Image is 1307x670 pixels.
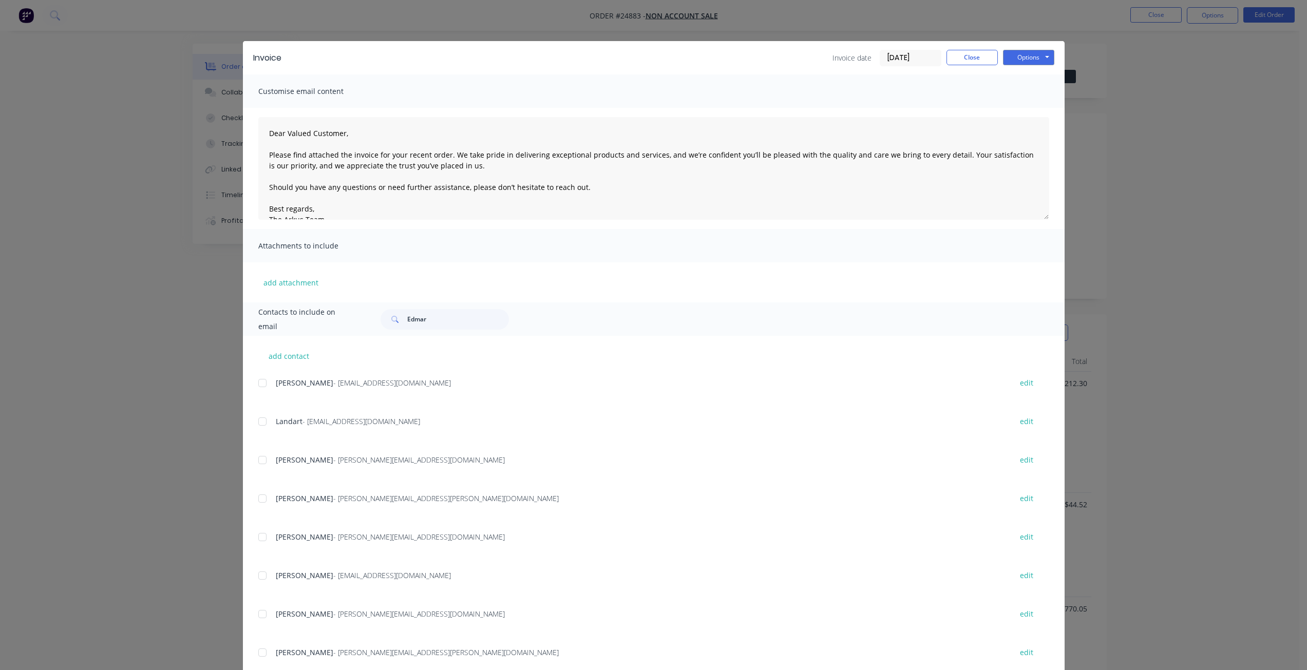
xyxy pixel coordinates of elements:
[333,609,505,619] span: - [PERSON_NAME][EMAIL_ADDRESS][DOMAIN_NAME]
[1014,568,1039,582] button: edit
[1014,453,1039,467] button: edit
[333,570,451,580] span: - [EMAIL_ADDRESS][DOMAIN_NAME]
[333,455,505,465] span: - [PERSON_NAME][EMAIL_ADDRESS][DOMAIN_NAME]
[407,309,509,330] input: Search...
[333,493,559,503] span: - [PERSON_NAME][EMAIL_ADDRESS][PERSON_NAME][DOMAIN_NAME]
[276,532,333,542] span: [PERSON_NAME]
[302,416,420,426] span: - [EMAIL_ADDRESS][DOMAIN_NAME]
[253,52,281,64] div: Invoice
[276,609,333,619] span: [PERSON_NAME]
[276,493,333,503] span: [PERSON_NAME]
[276,455,333,465] span: [PERSON_NAME]
[1014,414,1039,428] button: edit
[333,647,559,657] span: - [PERSON_NAME][EMAIL_ADDRESS][PERSON_NAME][DOMAIN_NAME]
[1014,491,1039,505] button: edit
[276,570,333,580] span: [PERSON_NAME]
[1014,530,1039,544] button: edit
[946,50,998,65] button: Close
[1014,376,1039,390] button: edit
[276,378,333,388] span: [PERSON_NAME]
[1014,645,1039,659] button: edit
[258,84,371,99] span: Customise email content
[333,378,451,388] span: - [EMAIL_ADDRESS][DOMAIN_NAME]
[258,348,320,363] button: add contact
[258,275,324,290] button: add attachment
[333,532,505,542] span: - [PERSON_NAME][EMAIL_ADDRESS][DOMAIN_NAME]
[258,239,371,253] span: Attachments to include
[276,416,302,426] span: Landart
[258,117,1049,220] textarea: Dear Valued Customer, Please find attached the invoice for your recent order. We take pride in de...
[258,305,355,334] span: Contacts to include on email
[1014,607,1039,621] button: edit
[832,52,872,63] span: Invoice date
[1003,50,1054,65] button: Options
[276,647,333,657] span: [PERSON_NAME]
